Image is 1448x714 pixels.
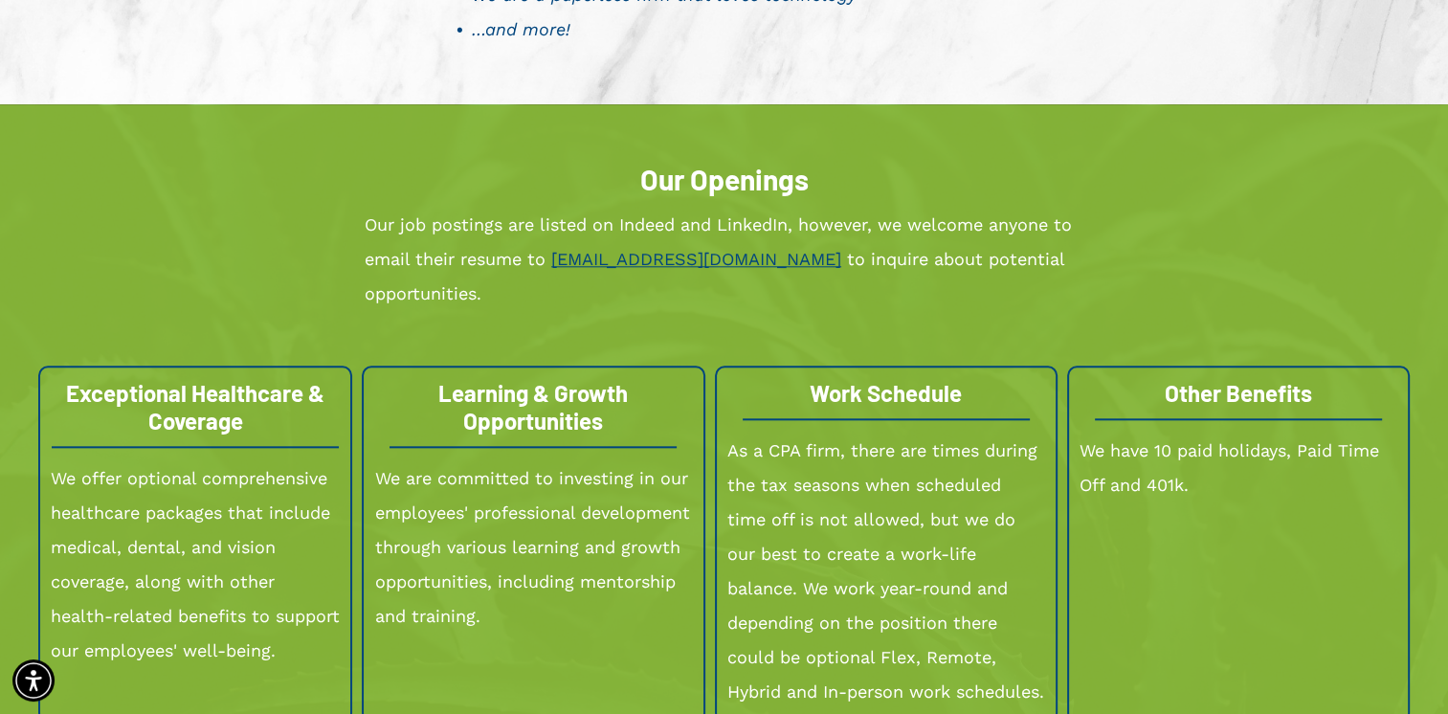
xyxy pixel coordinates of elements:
[66,379,324,435] span: Exceptional Healthcare & Coverage
[551,249,841,269] a: [EMAIL_ADDRESS][DOMAIN_NAME]
[12,659,55,702] div: Accessibility Menu
[438,379,628,435] span: Learning & Growth Opportunities
[1165,379,1312,407] span: Other Benefits
[375,468,690,626] span: We are committed to investing in our employees' professional development through various learning...
[472,19,570,39] span: …and more!
[51,468,340,660] span: We offer optional comprehensive healthcare packages that include medical, dental, and vision cove...
[1080,440,1379,495] span: We have 10 paid holidays, Paid Time Off and 401k.
[727,440,1044,702] span: As a CPA firm, there are times during the tax seasons when scheduled time off is not allowed, but...
[810,379,962,407] span: Work Schedule
[640,162,809,196] span: Our Openings
[365,214,1072,269] span: Our job postings are listed on Indeed and LinkedIn, however, we welcome anyone to email their res...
